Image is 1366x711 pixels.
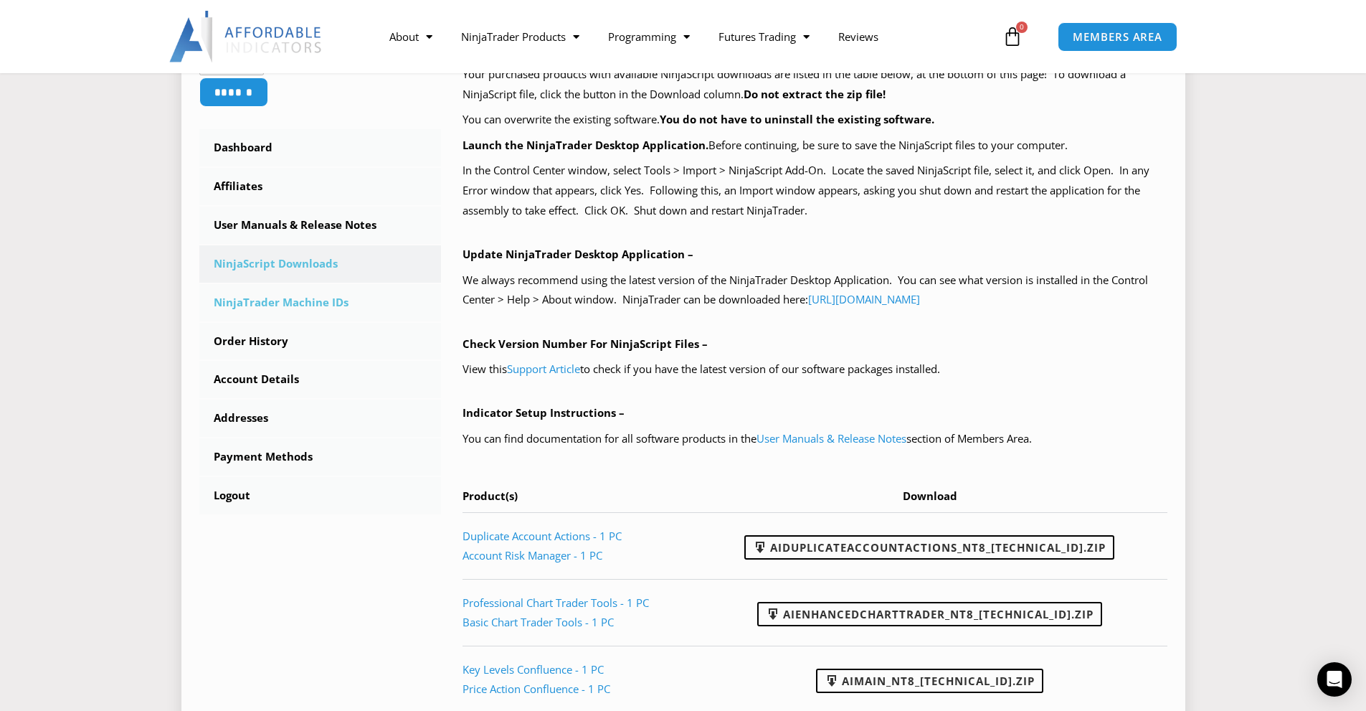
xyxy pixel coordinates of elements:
img: LogoAI | Affordable Indicators – NinjaTrader [169,11,323,62]
nav: Menu [375,20,999,53]
a: Professional Chart Trader Tools - 1 PC [463,595,649,610]
p: You can overwrite the existing software. [463,110,1167,130]
a: User Manuals & Release Notes [199,207,442,244]
a: Price Action Confluence - 1 PC [463,682,610,696]
a: Account Risk Manager - 1 PC [463,548,602,562]
a: Logout [199,477,442,514]
p: Before continuing, be sure to save the NinjaScript files to your computer. [463,136,1167,156]
a: Basic Chart Trader Tools - 1 PC [463,615,614,629]
a: [URL][DOMAIN_NAME] [808,292,920,306]
a: About [375,20,447,53]
a: MEMBERS AREA [1058,22,1177,52]
a: Affiliates [199,168,442,205]
a: NinjaScript Downloads [199,245,442,283]
a: AIEnhancedChartTrader_NT8_[TECHNICAL_ID].zip [757,602,1102,626]
a: Programming [594,20,704,53]
a: NinjaTrader Products [447,20,594,53]
a: Reviews [824,20,893,53]
b: Check Version Number For NinjaScript Files – [463,336,708,351]
p: We always recommend using the latest version of the NinjaTrader Desktop Application. You can see ... [463,270,1167,311]
b: Indicator Setup Instructions – [463,405,625,420]
a: Futures Trading [704,20,824,53]
a: Payment Methods [199,438,442,476]
a: NinjaTrader Machine IDs [199,284,442,321]
a: 0 [981,16,1044,57]
a: Duplicate Account Actions - 1 PC [463,529,622,543]
a: AIMain_NT8_[TECHNICAL_ID].zip [816,669,1043,693]
span: Product(s) [463,489,518,503]
a: Order History [199,323,442,360]
p: View this to check if you have the latest version of our software packages installed. [463,359,1167,380]
b: You do not have to uninstall the existing software. [660,112,934,126]
a: Support Article [507,362,580,376]
a: AIDuplicateAccountActions_NT8_[TECHNICAL_ID].zip [744,535,1114,560]
nav: Account pages [199,129,442,514]
a: User Manuals & Release Notes [756,431,906,446]
b: Launch the NinjaTrader Desktop Application. [463,138,708,152]
span: Download [903,489,957,503]
p: Your purchased products with available NinjaScript downloads are listed in the table below, at th... [463,65,1167,105]
a: Dashboard [199,129,442,166]
b: Update NinjaTrader Desktop Application – [463,247,693,261]
a: Account Details [199,361,442,398]
span: 0 [1016,22,1028,33]
a: Key Levels Confluence - 1 PC [463,662,604,677]
div: Open Intercom Messenger [1317,662,1352,697]
p: You can find documentation for all software products in the section of Members Area. [463,429,1167,449]
a: Addresses [199,400,442,437]
p: In the Control Center window, select Tools > Import > NinjaScript Add-On. Locate the saved NinjaS... [463,161,1167,221]
span: MEMBERS AREA [1073,32,1162,42]
b: Do not extract the zip file! [744,87,886,101]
